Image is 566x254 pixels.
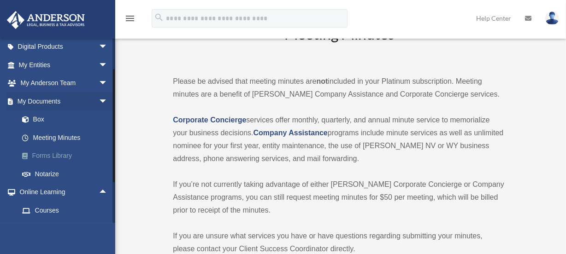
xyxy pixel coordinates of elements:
strong: not [317,77,328,85]
a: Forms Library [13,147,122,165]
a: My Documentsarrow_drop_down [6,92,122,110]
span: arrow_drop_down [99,38,117,57]
span: arrow_drop_down [99,92,117,111]
a: Company Assistance [254,129,328,137]
a: Meeting Minutes [13,128,117,147]
p: services offer monthly, quarterly, and annual minute service to memorialize your business decisio... [173,114,506,165]
a: Box [13,110,122,129]
span: arrow_drop_down [99,74,117,93]
span: arrow_drop_down [99,56,117,75]
p: Please be advised that meeting minutes are included in your Platinum subscription. Meeting minute... [173,75,506,101]
a: Digital Productsarrow_drop_down [6,38,122,56]
a: Corporate Concierge [173,116,246,124]
a: Online Learningarrow_drop_up [6,183,122,202]
p: If you’re not currently taking advantage of either [PERSON_NAME] Corporate Concierge or Company A... [173,178,506,217]
i: search [154,12,164,23]
h2: Meeting Minutes [173,24,506,62]
a: My Anderson Teamarrow_drop_down [6,74,122,92]
a: Video Training [13,219,122,238]
i: menu [124,13,136,24]
a: My Entitiesarrow_drop_down [6,56,122,74]
img: Anderson Advisors Platinum Portal [4,11,88,29]
a: menu [124,16,136,24]
a: Notarize [13,165,122,183]
a: Courses [13,201,122,219]
img: User Pic [545,12,559,25]
span: arrow_drop_up [99,183,117,202]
